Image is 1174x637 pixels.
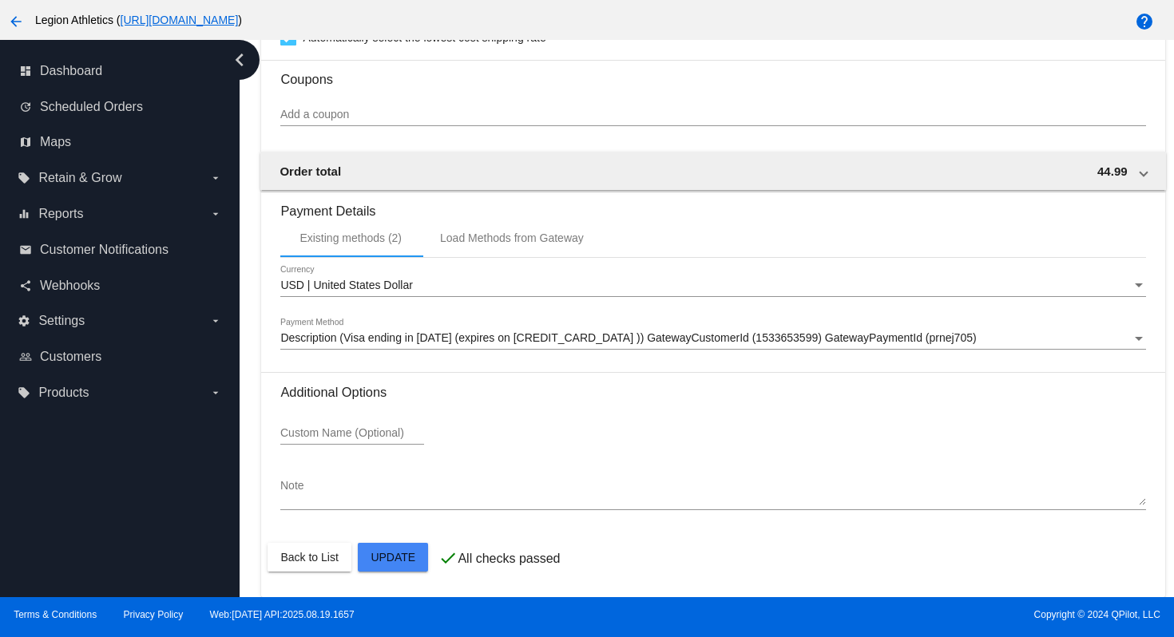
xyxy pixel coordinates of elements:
[358,543,428,572] button: Update
[14,609,97,620] a: Terms & Conditions
[121,14,239,26] a: [URL][DOMAIN_NAME]
[38,386,89,400] span: Products
[18,208,30,220] i: equalizer
[280,60,1145,87] h3: Coupons
[35,14,242,26] span: Legion Athletics ( )
[438,548,458,568] mat-icon: check
[299,231,402,244] div: Existing methods (2)
[280,279,1145,292] mat-select: Currency
[19,350,32,363] i: people_outline
[40,100,143,114] span: Scheduled Orders
[371,551,415,564] span: Update
[19,273,222,299] a: share Webhooks
[227,47,252,73] i: chevron_left
[40,64,102,78] span: Dashboard
[1135,12,1154,31] mat-icon: help
[19,136,32,148] i: map
[6,12,26,31] mat-icon: arrow_back
[19,58,222,84] a: dashboard Dashboard
[280,427,424,440] input: Custom Name (Optional)
[40,135,71,149] span: Maps
[40,279,100,293] span: Webhooks
[209,386,222,399] i: arrow_drop_down
[210,609,355,620] a: Web:[DATE] API:2025.08.19.1657
[209,208,222,220] i: arrow_drop_down
[19,243,32,256] i: email
[19,344,222,370] a: people_outline Customers
[280,332,1145,345] mat-select: Payment Method
[18,172,30,184] i: local_offer
[19,94,222,120] a: update Scheduled Orders
[280,551,338,564] span: Back to List
[38,314,85,328] span: Settings
[280,109,1145,121] input: Add a coupon
[18,386,30,399] i: local_offer
[19,101,32,113] i: update
[124,609,184,620] a: Privacy Policy
[260,152,1165,190] mat-expansion-panel-header: Order total 44.99
[19,65,32,77] i: dashboard
[280,331,976,344] span: Description (Visa ending in [DATE] (expires on [CREDIT_CARD_DATA] )) GatewayCustomerId (153365359...
[280,279,412,291] span: USD | United States Dollar
[601,609,1160,620] span: Copyright © 2024 QPilot, LLC
[280,192,1145,219] h3: Payment Details
[18,315,30,327] i: settings
[40,350,101,364] span: Customers
[209,172,222,184] i: arrow_drop_down
[19,279,32,292] i: share
[280,385,1145,400] h3: Additional Options
[268,543,351,572] button: Back to List
[209,315,222,327] i: arrow_drop_down
[19,237,222,263] a: email Customer Notifications
[280,164,341,178] span: Order total
[458,552,560,566] p: All checks passed
[38,171,121,185] span: Retain & Grow
[440,231,584,244] div: Load Methods from Gateway
[40,243,169,257] span: Customer Notifications
[38,207,83,221] span: Reports
[1097,164,1128,178] span: 44.99
[19,129,222,155] a: map Maps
